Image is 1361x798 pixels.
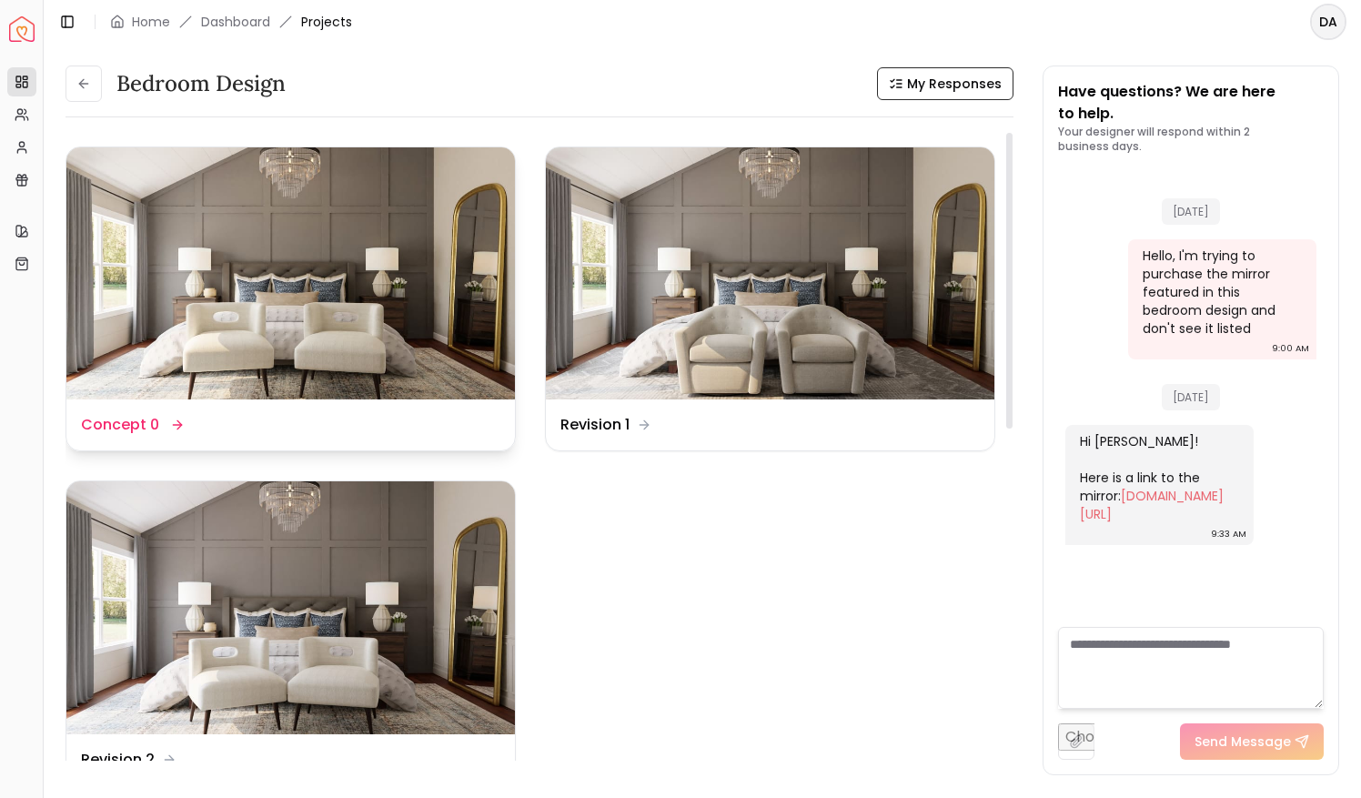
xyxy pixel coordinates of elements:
[560,414,630,436] dd: Revision 1
[9,16,35,42] a: Spacejoy
[201,13,270,31] a: Dashboard
[66,146,516,451] a: Concept 0Concept 0
[1058,81,1324,125] p: Have questions? We are here to help.
[66,480,516,785] a: Revision 2Revision 2
[301,13,352,31] span: Projects
[1211,525,1246,543] div: 9:33 AM
[81,749,155,771] dd: Revision 2
[81,414,159,436] dd: Concept 0
[1143,247,1298,338] div: Hello, I'm trying to purchase the mirror featured in this bedroom design and don't see it listed
[66,481,515,733] img: Revision 2
[116,69,286,98] h3: Bedroom Design
[1080,487,1224,523] a: [DOMAIN_NAME][URL]
[9,16,35,42] img: Spacejoy Logo
[545,146,995,451] a: Revision 1Revision 1
[1162,198,1220,225] span: [DATE]
[1310,4,1346,40] button: DA
[1080,432,1235,523] div: Hi [PERSON_NAME]! Here is a link to the mirror:
[66,147,515,399] img: Concept 0
[1272,339,1309,358] div: 9:00 AM
[110,13,352,31] nav: breadcrumb
[877,67,1013,100] button: My Responses
[1162,384,1220,410] span: [DATE]
[1312,5,1345,38] span: DA
[907,75,1002,93] span: My Responses
[1058,125,1324,154] p: Your designer will respond within 2 business days.
[132,13,170,31] a: Home
[546,147,994,399] img: Revision 1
